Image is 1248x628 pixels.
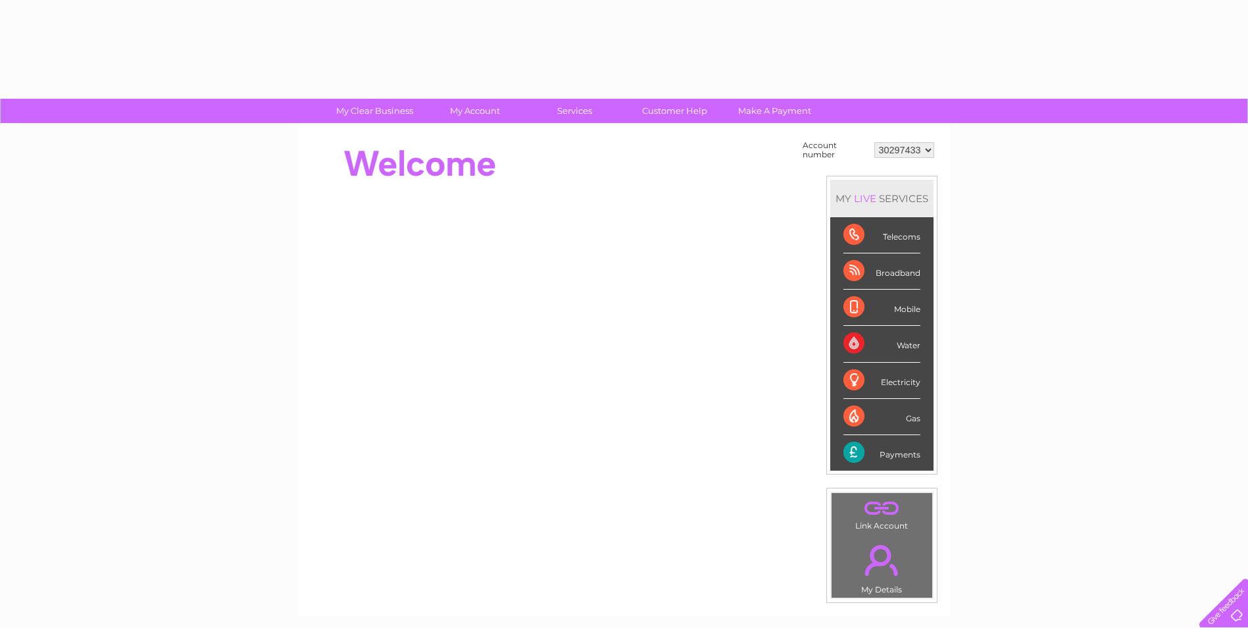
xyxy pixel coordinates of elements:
div: Water [843,326,920,362]
a: My Account [420,99,529,123]
div: MY SERVICES [830,180,934,217]
td: Link Account [831,492,933,534]
td: Account number [799,138,871,163]
div: Payments [843,435,920,471]
div: Gas [843,399,920,435]
div: LIVE [851,192,879,205]
a: Make A Payment [720,99,829,123]
div: Telecoms [843,217,920,253]
div: Electricity [843,363,920,399]
a: Customer Help [620,99,729,123]
a: Services [520,99,629,123]
a: . [835,537,929,583]
div: Mobile [843,290,920,326]
a: . [835,496,929,519]
td: My Details [831,534,933,598]
a: My Clear Business [320,99,429,123]
div: Broadband [843,253,920,290]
